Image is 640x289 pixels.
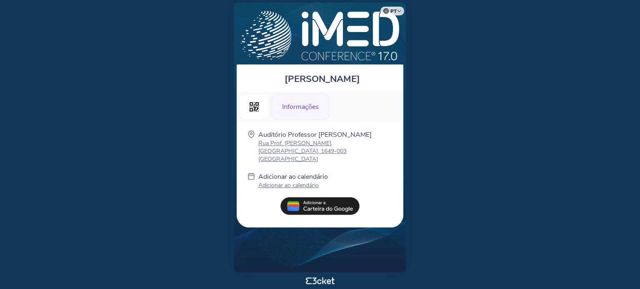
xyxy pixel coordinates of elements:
[258,130,392,163] a: Auditório Professor [PERSON_NAME] Rua Prof. [PERSON_NAME], [GEOGRAPHIC_DATA], 1649-003 [GEOGRAPHI...
[241,11,399,60] img: iMed Conference 17.0
[280,197,360,215] img: pt_add_to_google_wallet.13e59062.svg
[285,73,360,85] span: [PERSON_NAME]
[271,101,330,111] a: Informações
[258,172,328,181] p: Adicionar ao calendário
[258,181,328,189] p: Adicionar ao calendário
[258,130,392,139] p: Auditório Professor [PERSON_NAME]
[271,94,330,120] div: Informações
[258,139,392,163] p: Rua Prof. [PERSON_NAME], [GEOGRAPHIC_DATA], 1649-003 [GEOGRAPHIC_DATA]
[258,172,328,191] a: Adicionar ao calendário Adicionar ao calendário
